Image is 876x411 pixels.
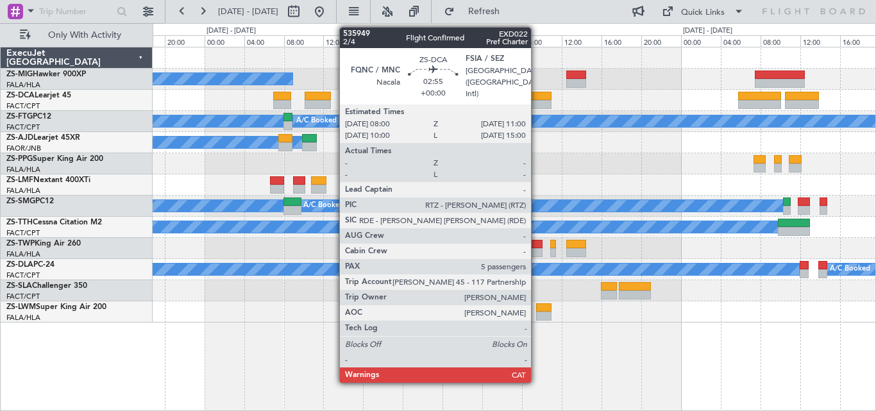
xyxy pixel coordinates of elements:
[403,35,442,47] div: 20:00
[6,122,40,132] a: FACT/CPT
[6,197,35,205] span: ZS-SMG
[6,144,41,153] a: FAOR/JNB
[830,260,870,279] div: A/C Booked
[6,313,40,323] a: FALA/HLA
[6,80,40,90] a: FALA/HLA
[655,1,750,22] button: Quick Links
[6,219,102,226] a: ZS-TTHCessna Citation M2
[6,249,40,259] a: FALA/HLA
[6,101,40,111] a: FACT/CPT
[6,261,33,269] span: ZS-DLA
[442,35,482,47] div: 00:00
[6,292,40,301] a: FACT/CPT
[14,25,139,46] button: Only With Activity
[457,7,511,16] span: Refresh
[6,261,55,269] a: ZS-DLAPC-24
[6,282,87,290] a: ZS-SLAChallenger 350
[6,271,40,280] a: FACT/CPT
[641,35,681,47] div: 20:00
[6,71,33,78] span: ZS-MIG
[800,35,840,47] div: 12:00
[206,26,256,37] div: [DATE] - [DATE]
[6,155,103,163] a: ZS-PPGSuper King Air 200
[6,303,106,311] a: ZS-LWMSuper King Air 200
[438,1,515,22] button: Refresh
[761,35,800,47] div: 08:00
[6,71,86,78] a: ZS-MIGHawker 900XP
[6,134,33,142] span: ZS-AJD
[6,303,36,311] span: ZS-LWM
[721,35,761,47] div: 04:00
[681,35,721,47] div: 00:00
[6,219,33,226] span: ZS-TTH
[6,92,71,99] a: ZS-DCALearjet 45
[244,35,284,47] div: 04:00
[683,26,732,37] div: [DATE] - [DATE]
[363,35,403,47] div: 16:00
[6,176,90,184] a: ZS-LMFNextant 400XTi
[6,176,33,184] span: ZS-LMF
[522,35,562,47] div: 08:00
[681,6,725,19] div: Quick Links
[303,196,344,215] div: A/C Booked
[296,112,337,131] div: A/C Booked
[562,35,602,47] div: 12:00
[218,6,278,17] span: [DATE] - [DATE]
[33,31,135,40] span: Only With Activity
[6,134,80,142] a: ZS-AJDLearjet 45XR
[602,35,641,47] div: 16:00
[6,282,32,290] span: ZS-SLA
[482,35,522,47] div: 04:00
[39,2,113,21] input: Trip Number
[205,35,244,47] div: 00:00
[6,240,35,247] span: ZS-TWP
[6,92,35,99] span: ZS-DCA
[6,228,40,238] a: FACT/CPT
[6,113,33,121] span: ZS-FTG
[6,165,40,174] a: FALA/HLA
[444,26,494,37] div: [DATE] - [DATE]
[6,197,54,205] a: ZS-SMGPC12
[165,35,205,47] div: 20:00
[6,113,51,121] a: ZS-FTGPC12
[323,35,363,47] div: 12:00
[6,240,81,247] a: ZS-TWPKing Air 260
[6,155,33,163] span: ZS-PPG
[284,35,324,47] div: 08:00
[6,186,40,196] a: FALA/HLA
